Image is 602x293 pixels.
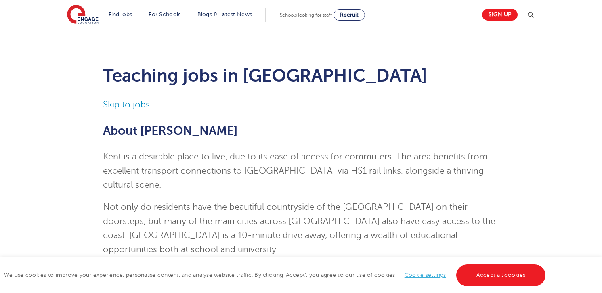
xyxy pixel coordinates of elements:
a: For Schools [149,11,180,17]
a: Accept all cookies [456,264,546,286]
span: We use cookies to improve your experience, personalise content, and analyse website traffic. By c... [4,272,547,278]
a: Blogs & Latest News [197,11,252,17]
a: Skip to jobs [103,100,150,109]
span: About [PERSON_NAME] [103,124,238,138]
span: Kent is a desirable place to live, due to its ease of access for commuters. The area benefits fro... [103,152,487,190]
a: Find jobs [109,11,132,17]
a: Cookie settings [405,272,446,278]
span: Schools looking for staff [280,12,332,18]
img: Engage Education [67,5,99,25]
h1: Teaching jobs in [GEOGRAPHIC_DATA] [103,65,499,86]
span: Not only do residents have the beautiful countryside of the [GEOGRAPHIC_DATA] on their doorsteps,... [103,202,495,254]
span: Recruit [340,12,359,18]
a: Recruit [334,9,365,21]
a: Sign up [482,9,518,21]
